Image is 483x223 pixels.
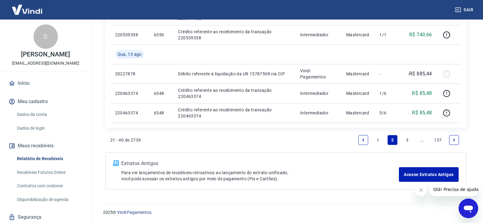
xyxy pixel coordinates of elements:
[154,90,168,96] p: 6348
[379,110,397,116] p: 5/6
[7,77,84,90] a: Início
[178,71,290,77] p: Débito referente à liquidação da UR 15787508 via CIP
[121,160,399,167] p: Extratos Antigos
[300,68,336,80] p: Vindi Pagamentos
[346,71,370,77] p: Mastercard
[154,110,168,116] p: 6348
[115,90,144,96] p: 220463374
[402,135,412,145] a: Page 3
[7,139,84,153] button: Meus recebíveis
[379,32,397,38] p: 1/1
[15,153,84,165] a: Relatório de Recebíveis
[415,184,427,196] iframe: Fechar mensagem
[346,90,370,96] p: Mastercard
[399,167,458,182] a: Acesse Extratos Antigos
[178,107,290,119] p: Crédito referente ao recebimento da transação 220463374
[15,193,84,206] a: Disponibilização de agenda
[459,199,478,218] iframe: Botão para abrir a janela de mensagens
[379,71,397,77] p: -
[113,160,119,166] img: ícone
[373,135,383,145] a: Page 1
[115,110,144,116] p: 220463374
[15,108,84,121] a: Dados da conta
[300,90,336,96] p: Intermediador
[379,90,397,96] p: 1/6
[4,4,51,9] span: Olá! Precisa de ajuda?
[7,0,47,19] img: Vindi
[412,109,432,117] p: R$ 85,48
[118,51,142,57] span: Qua, 13 ago
[300,32,336,38] p: Intermediador
[12,60,79,67] p: [EMAIL_ADDRESS][DOMAIN_NAME]
[300,110,336,116] p: Intermediador
[15,122,84,135] a: Dados de login
[117,210,151,215] a: Vindi Pagamentos
[412,90,432,97] p: R$ 85,48
[454,4,476,16] button: Sair
[115,71,144,77] p: 20227878
[178,87,290,99] p: Crédito referente ao recebimento da transação 220463374
[409,31,432,38] p: R$ 740,66
[15,180,84,192] a: Contratos com credores
[408,70,432,77] p: -R$ 885,44
[103,209,468,216] p: 2025 ©
[154,32,168,38] p: 6350
[417,135,427,145] a: Jump forward
[21,51,70,58] p: [PERSON_NAME]
[7,95,84,108] button: Meu cadastro
[432,135,444,145] a: Page 137
[358,135,368,145] a: Previous page
[346,32,370,38] p: Mastercard
[110,137,141,143] p: 21 - 40 de 2739
[34,24,58,49] div: D
[346,110,370,116] p: Mastercard
[356,133,461,147] ul: Pagination
[449,135,459,145] a: Next page
[178,29,290,41] p: Crédito referente ao recebimento da transação 220539358
[15,166,84,179] a: Recebíveis Futuros Online
[115,32,144,38] p: 220539358
[121,170,399,182] p: Para ver lançamentos de recebíveis retroativos ao lançamento do extrato unificado, você pode aces...
[388,135,397,145] a: Page 2 is your current page
[430,183,478,196] iframe: Mensagem da empresa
